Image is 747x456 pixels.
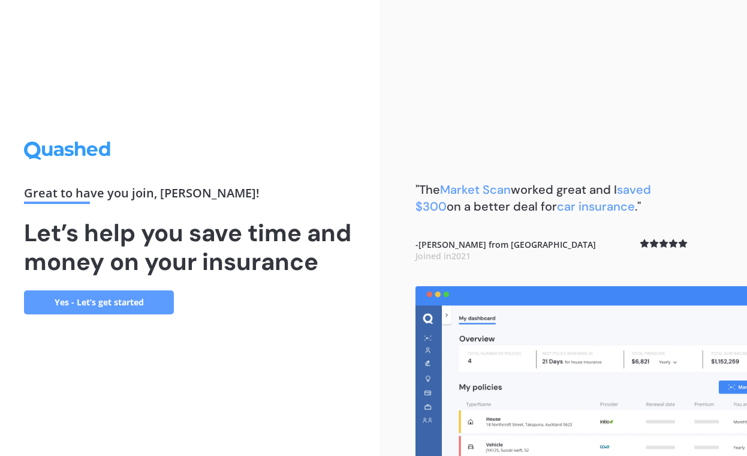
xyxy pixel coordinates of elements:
[440,182,511,197] span: Market Scan
[24,290,174,314] a: Yes - Let’s get started
[415,250,471,262] span: Joined in 2021
[415,182,651,214] span: saved $300
[24,187,356,204] div: Great to have you join , [PERSON_NAME] !
[557,199,635,214] span: car insurance
[24,218,356,276] h1: Let’s help you save time and money on your insurance
[415,286,747,456] img: dashboard.webp
[415,239,596,262] b: - [PERSON_NAME] from [GEOGRAPHIC_DATA]
[415,182,651,214] b: "The worked great and I on a better deal for ."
